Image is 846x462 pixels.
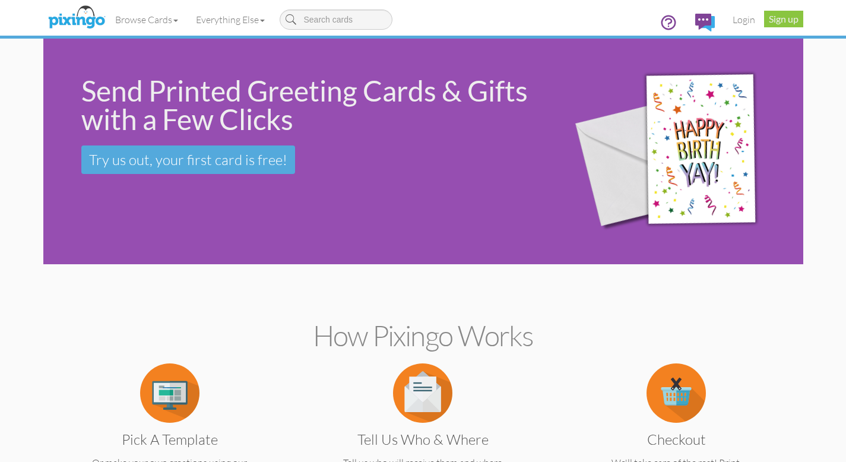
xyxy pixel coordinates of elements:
a: Everything Else [187,5,274,34]
img: 942c5090-71ba-4bfc-9a92-ca782dcda692.png [556,42,800,262]
iframe: Chat [845,461,846,462]
h3: Pick a Template [72,432,267,447]
a: Sign up [764,11,803,27]
img: item.alt [140,363,199,423]
a: Try us out, your first card is free! [81,145,295,174]
div: Send Printed Greeting Cards & Gifts with a Few Clicks [81,77,540,134]
a: Browse Cards [106,5,187,34]
img: item.alt [647,363,706,423]
input: Search cards [280,10,392,30]
img: comments.svg [695,14,715,31]
h3: Checkout [579,432,774,447]
h3: Tell us Who & Where [326,432,520,447]
img: item.alt [393,363,452,423]
a: Login [724,5,764,34]
h2: How Pixingo works [64,320,782,352]
img: pixingo logo [45,3,108,33]
span: Try us out, your first card is free! [89,151,287,169]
